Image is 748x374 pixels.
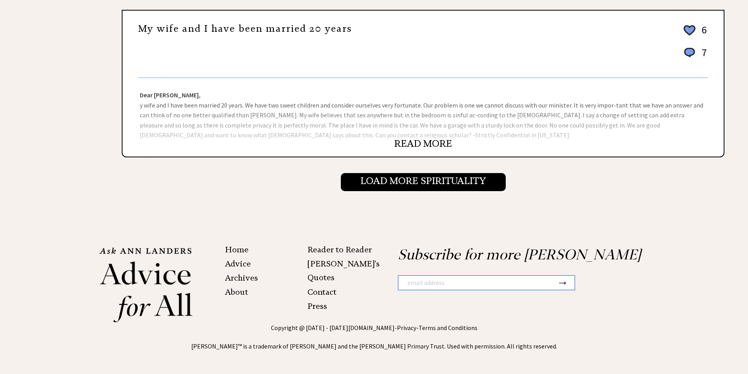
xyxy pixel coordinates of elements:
button: → [557,276,569,289]
a: Home [225,245,249,254]
a: Advice [225,259,251,268]
a: Terms and Conditions [419,324,477,332]
a: Contact [307,287,337,297]
img: message_round%201.png [682,46,697,59]
img: Ann%20Landers%20footer%20logo_small.png [99,246,193,323]
a: Archives [225,273,258,283]
strong: Dear [PERSON_NAME], [140,91,201,99]
a: READ MORE [394,138,452,150]
a: [DOMAIN_NAME] [348,324,395,332]
a: Reader to Reader [307,245,372,254]
input: Load More Spirituality [341,173,506,191]
span: Copyright @ [DATE] - [DATE] - - [PERSON_NAME]™ is a trademark of [PERSON_NAME] and the [PERSON_NA... [191,324,557,350]
a: My wife and I have been married 20 years [138,23,352,35]
a: Privacy [397,324,416,332]
input: email address [399,276,557,290]
a: [PERSON_NAME]'s Quotes [307,259,380,282]
a: Press [307,301,327,311]
div: Subscribe for more [PERSON_NAME] [374,246,649,315]
a: About [225,287,248,297]
td: 7 [698,46,707,67]
td: 6 [698,23,707,45]
img: heart_outline%202.png [682,24,697,37]
div: y wife and I have been married 20 years. We have two sweet children and consider ourselves very f... [123,78,724,157]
